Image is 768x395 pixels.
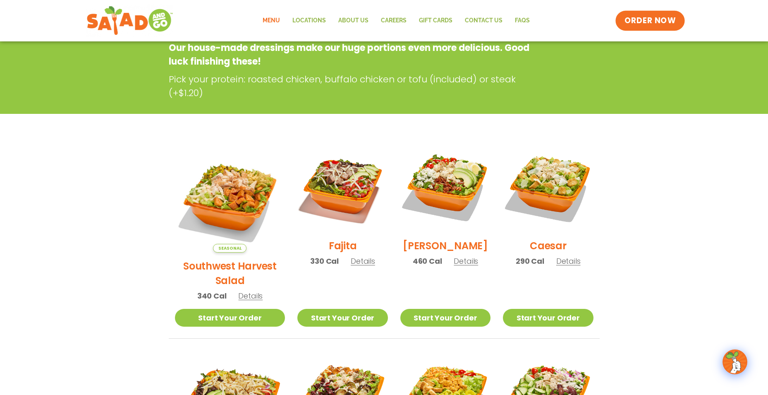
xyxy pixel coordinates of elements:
[175,259,285,288] h2: Southwest Harvest Salad
[503,309,593,327] a: Start Your Order
[169,41,533,68] p: Our house-made dressings make our huge portions even more delicious. Good luck finishing these!
[615,11,685,31] a: ORDER NOW
[197,290,227,301] span: 340 Cal
[454,256,478,266] span: Details
[400,309,490,327] a: Start Your Order
[175,309,285,327] a: Start Your Order
[332,11,375,30] a: About Us
[297,309,388,327] a: Start Your Order
[86,4,174,37] img: new-SAG-logo-768×292
[238,291,263,301] span: Details
[351,256,375,266] span: Details
[723,350,746,373] img: wpChatIcon
[503,142,593,232] img: Product photo for Caesar Salad
[413,11,459,30] a: GIFT CARDS
[256,11,286,30] a: Menu
[459,11,509,30] a: Contact Us
[400,142,490,232] img: Product photo for Cobb Salad
[286,11,332,30] a: Locations
[375,11,413,30] a: Careers
[310,255,339,267] span: 330 Cal
[403,238,488,253] h2: [PERSON_NAME]
[297,142,388,232] img: Product photo for Fajita Salad
[509,11,536,30] a: FAQs
[256,11,536,30] nav: Menu
[169,72,537,100] p: Pick your protein: roasted chicken, buffalo chicken or tofu (included) or steak (+$1.20)
[624,15,676,26] span: ORDER NOW
[329,238,357,253] h2: Fajita
[530,238,567,253] h2: Caesar
[175,142,285,253] img: Product photo for Southwest Harvest Salad
[556,256,581,266] span: Details
[213,244,246,253] span: Seasonal
[516,255,544,267] span: 290 Cal
[413,255,442,267] span: 460 Cal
